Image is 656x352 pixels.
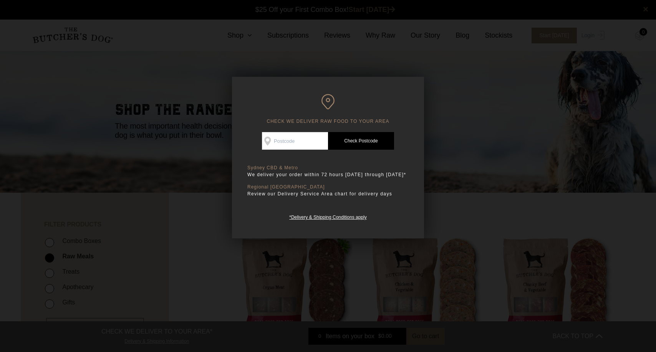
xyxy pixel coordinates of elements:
p: Sydney CBD & Metro [247,165,409,171]
p: We deliver your order within 72 hours [DATE] through [DATE]* [247,171,409,178]
h6: CHECK WE DELIVER RAW FOOD TO YOUR AREA [247,94,409,124]
p: Regional [GEOGRAPHIC_DATA] [247,184,409,190]
p: Review our Delivery Service Area chart for delivery days [247,190,409,198]
input: Postcode [262,132,328,150]
a: *Delivery & Shipping Conditions apply [289,213,366,220]
a: Check Postcode [328,132,394,150]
